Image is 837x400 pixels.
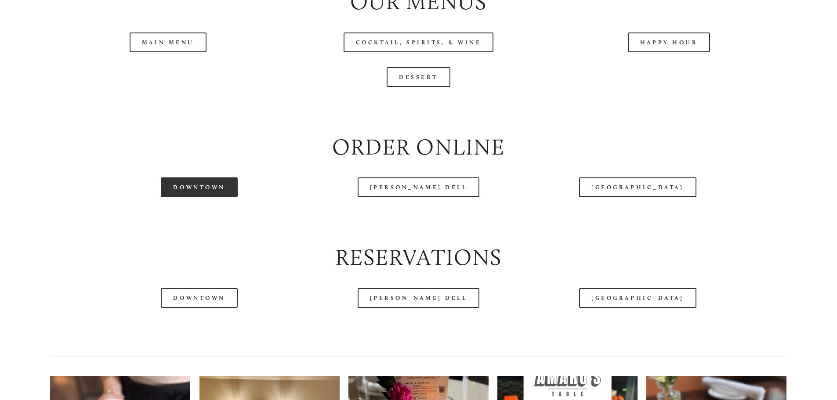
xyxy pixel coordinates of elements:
a: [GEOGRAPHIC_DATA] [579,177,696,197]
a: [GEOGRAPHIC_DATA] [579,288,696,308]
a: Downtown [161,288,237,308]
h2: Reservations [50,242,786,273]
h2: Order Online [50,132,786,163]
a: [PERSON_NAME] Dell [358,288,480,308]
a: [PERSON_NAME] Dell [358,177,480,197]
a: Dessert [387,67,450,87]
a: Downtown [161,177,237,197]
